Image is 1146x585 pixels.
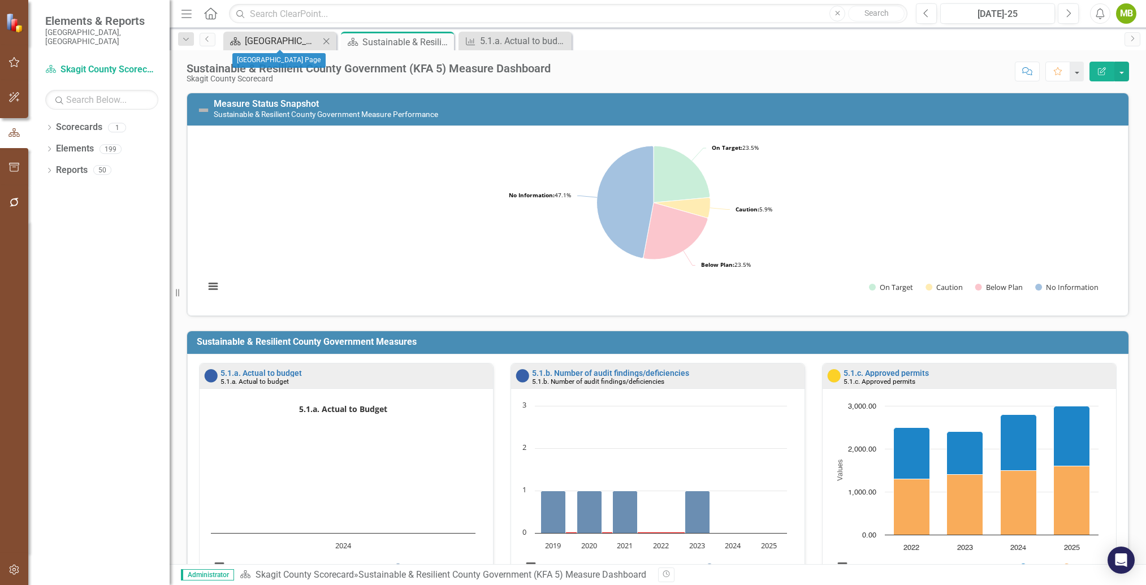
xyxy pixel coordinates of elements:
[848,446,876,453] text: 2,000.00
[975,282,1023,292] button: Show Below Plan
[903,544,919,552] text: 2022
[1108,547,1135,574] div: Open Intercom Messenger
[181,569,234,580] span: Administrator
[848,489,876,496] text: 1,000.00
[522,400,526,410] text: 3
[199,135,1117,304] div: Chart. Highcharts interactive chart.
[654,146,710,202] path: On Target, 4.
[725,540,741,551] text: 2024
[517,400,799,584] div: Chart. Highcharts interactive chart.
[1116,3,1136,24] button: MB
[100,144,122,154] div: 199
[869,282,913,292] button: Show On Target
[706,562,738,572] button: Show Actual
[517,400,793,584] svg: Interactive chart
[581,540,597,551] text: 2020
[509,191,555,199] tspan: No Information:
[522,527,526,537] text: 0
[214,98,319,109] a: Measure Status Snapshot
[204,369,218,383] img: No Information
[226,34,319,48] a: [GEOGRAPHIC_DATA] Page
[761,540,777,551] text: 2025
[205,279,221,294] button: View chart menu, Chart
[220,378,289,385] small: 5.1.a. Actual to budget
[358,569,646,580] div: Sustainable & Resilient County Government (KFA 5) Measure Dashboard
[56,121,102,134] a: Scorecards
[45,90,158,110] input: Search Below...
[540,491,565,534] path: 2019, 1. Actual.
[701,261,734,268] tspan: Below Plan:
[516,369,529,383] img: No Information
[893,428,929,479] path: 2022, 1,200. Actual.
[834,558,850,574] button: View chart menu, Chart
[654,198,711,218] path: Caution, 1.
[643,203,708,260] path: Below Plan, 4.
[653,540,669,551] text: 2022
[617,540,633,551] text: 2021
[1063,563,1095,571] button: Show Target
[701,261,751,268] text: 23.5%
[211,558,227,574] button: View chart menu, 5.1.a. Actual to Budget
[197,103,210,117] img: Not Defined
[612,491,637,534] path: 2021, 1. Actual.
[522,442,526,452] text: 2
[750,562,782,572] button: Show Target
[240,569,650,582] div: »
[522,484,526,495] text: 1
[1010,544,1026,552] text: 2024
[532,378,664,385] small: 5.1.b. Number of audit findings/deficiencies
[712,144,759,151] text: 23.5%
[461,34,569,48] a: 5.1.a. Actual to budget
[205,400,487,584] div: 5.1.a. Actual to Budget. Highcharts interactive chart.
[199,135,1108,304] svg: Interactive chart
[862,532,876,539] text: 0.00
[5,12,26,33] img: ClearPoint Strategy
[299,404,387,414] text: 5.1.a. Actual to Budget
[944,7,1051,21] div: [DATE]-25
[545,540,561,551] text: 2019
[1000,415,1036,471] path: 2024, 1,290. Actual.
[362,35,451,49] div: Sustainable & Resilient County Government (KFA 5) Measure Dashboard
[848,403,876,410] text: 3,000.00
[940,3,1055,24] button: [DATE]-25
[712,144,742,151] tspan: On Target:
[864,8,889,18] span: Search
[828,400,1104,584] svg: Interactive chart
[597,146,654,258] path: No Information, 8.
[45,14,158,28] span: Elements & Reports
[828,400,1110,584] div: Chart. Highcharts interactive chart.
[438,562,471,572] button: Show Target
[685,491,710,534] path: 2023, 1. Actual.
[893,406,1089,479] g: Actual, bar series 1 of 2 with 4 bars.
[395,562,426,572] button: Show Actual
[1064,544,1080,552] text: 2025
[93,166,111,175] div: 50
[689,540,705,551] text: 2023
[56,164,88,177] a: Reports
[946,432,983,475] path: 2023, 1,000. Actual.
[848,6,905,21] button: Search
[187,75,551,83] div: Skagit County Scorecard
[480,34,569,48] div: 5.1.a. Actual to budget
[509,191,571,199] text: 47.1%
[229,4,907,24] input: Search ClearPoint...
[827,369,841,383] img: Caution
[893,466,1089,535] g: Target, bar series 2 of 2 with 4 bars.
[232,53,326,68] div: [GEOGRAPHIC_DATA] Page
[844,369,929,378] a: 5.1.c. Approved permits
[837,460,844,481] text: Values
[946,475,983,535] path: 2023, 1,400. Target.
[245,34,319,48] div: [GEOGRAPHIC_DATA] Page
[45,63,158,76] a: Skagit County Scorecard
[256,569,354,580] a: Skagit County Scorecard
[1000,471,1036,535] path: 2024, 1,500. Target.
[197,337,1123,347] h3: Sustainable & Resilient County Government Measures
[1035,282,1098,292] button: Show No Information
[926,282,962,292] button: Show Caution
[1053,466,1089,535] path: 2025, 1,600. Target.
[1020,563,1051,571] button: Show Actual
[523,558,539,574] button: View chart menu, Chart
[957,544,973,552] text: 2023
[45,28,158,46] small: [GEOGRAPHIC_DATA], [GEOGRAPHIC_DATA]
